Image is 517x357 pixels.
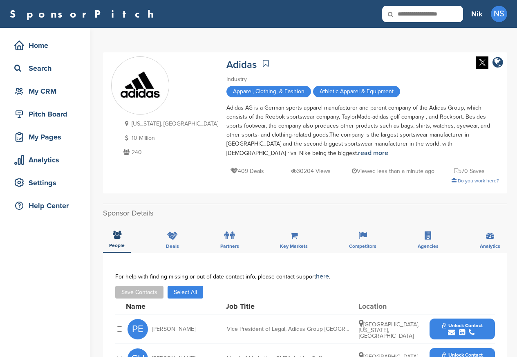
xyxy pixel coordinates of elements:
[231,166,264,176] p: 409 Deals
[8,196,82,215] a: Help Center
[476,56,488,69] img: Twitter white
[112,57,169,115] img: Sponsorpitch & Adidas
[442,323,483,328] span: Unlock Contact
[359,321,419,339] span: [GEOGRAPHIC_DATA], [US_STATE], [GEOGRAPHIC_DATA]
[12,61,82,76] div: Search
[480,244,500,249] span: Analytics
[8,128,82,146] a: My Pages
[10,9,159,19] a: SponsorPitch
[12,175,82,190] div: Settings
[8,36,82,55] a: Home
[458,178,499,184] span: Do you work here?
[316,272,329,281] a: here
[220,244,239,249] span: Partners
[152,326,195,332] span: [PERSON_NAME]
[8,105,82,123] a: Pitch Board
[115,286,163,299] button: Save Contacts
[226,59,257,71] a: Adidas
[8,150,82,169] a: Analytics
[8,173,82,192] a: Settings
[454,166,485,176] p: 570 Saves
[349,244,376,249] span: Competitors
[103,208,507,219] h2: Sponsor Details
[432,317,492,341] button: Unlock Contact
[121,147,218,157] p: 240
[226,303,348,310] div: Job Title
[291,166,331,176] p: 30204 Views
[115,273,495,280] div: For help with finding missing or out-of-date contact info, please contact support .
[226,86,311,97] span: Apparel, Clothing, & Fashion
[12,38,82,53] div: Home
[12,130,82,144] div: My Pages
[491,6,507,22] span: NS
[280,244,308,249] span: Key Markets
[109,243,125,248] span: People
[12,198,82,213] div: Help Center
[12,84,82,99] div: My CRM
[492,56,503,70] a: company link
[358,303,420,310] div: Location
[126,303,216,310] div: Name
[12,153,82,167] div: Analytics
[471,8,483,20] h3: Nik
[8,82,82,101] a: My CRM
[121,133,218,143] p: 10 Million
[452,178,499,184] a: Do you work here?
[8,59,82,78] a: Search
[471,5,483,23] a: Nik
[12,107,82,121] div: Pitch Board
[358,149,388,157] a: read more
[168,286,203,299] button: Select All
[166,244,179,249] span: Deals
[418,244,439,249] span: Agencies
[227,326,349,332] div: Vice President of Legal, Adidas Group [GEOGRAPHIC_DATA]
[352,166,434,176] p: Viewed less than a minute ago
[226,75,499,84] div: Industry
[121,119,218,129] p: [US_STATE], [GEOGRAPHIC_DATA]
[128,319,148,339] span: PE
[313,86,400,97] span: Athletic Apparel & Equipment
[226,103,499,158] div: Adidas AG is a German sports apparel manufacturer and parent company of the Adidas Group, which c...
